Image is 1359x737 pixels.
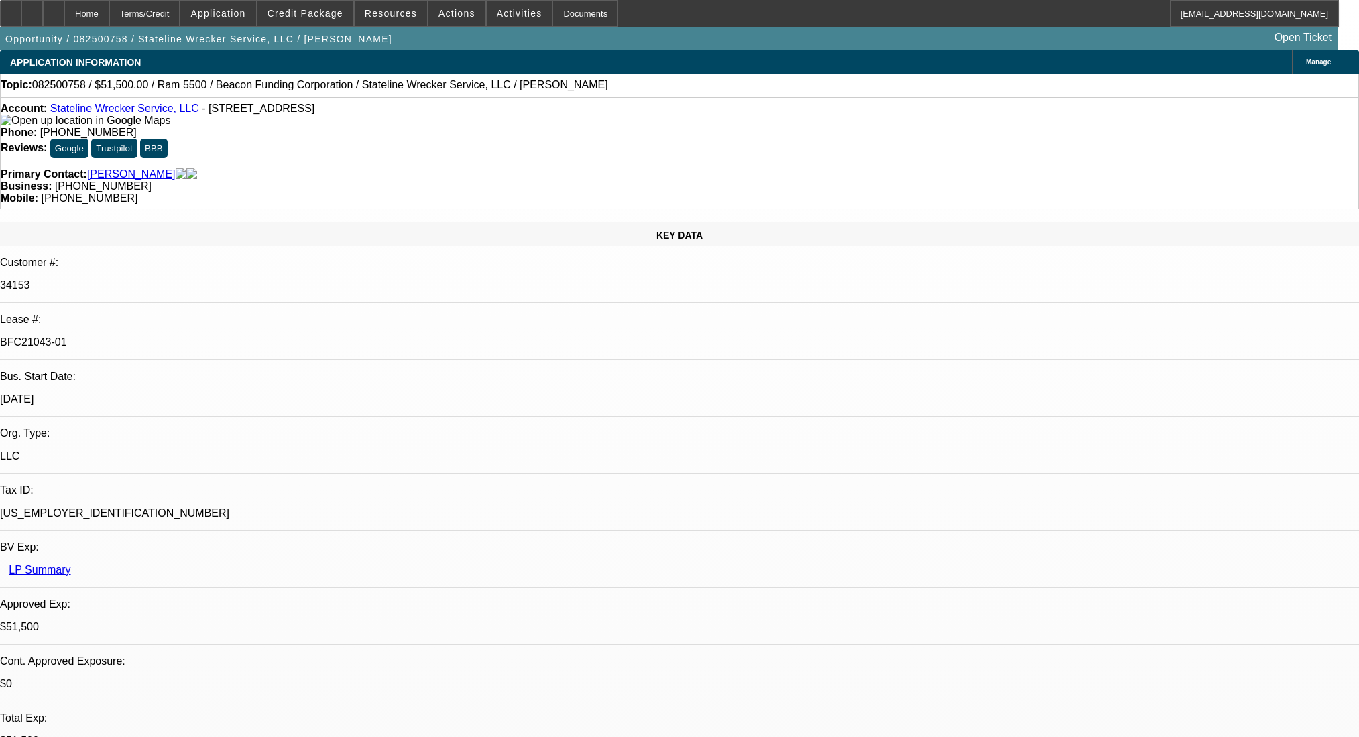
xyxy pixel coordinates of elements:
span: Opportunity / 082500758 / Stateline Wrecker Service, LLC / [PERSON_NAME] [5,33,392,44]
span: Credit Package [268,8,343,19]
span: Manage [1306,58,1331,66]
a: LP Summary [9,564,70,576]
span: [PHONE_NUMBER] [40,127,137,138]
button: Activities [487,1,552,26]
span: APPLICATION INFORMATION [10,57,141,68]
strong: Account: [1,103,47,114]
span: KEY DATA [656,230,703,241]
a: View Google Maps [1,115,170,126]
button: Application [180,1,255,26]
a: Stateline Wrecker Service, LLC [50,103,199,114]
img: linkedin-icon.png [186,168,197,180]
span: Application [190,8,245,19]
span: Actions [438,8,475,19]
span: [PHONE_NUMBER] [41,192,137,204]
button: Actions [428,1,485,26]
span: Activities [497,8,542,19]
button: Resources [355,1,427,26]
span: 082500758 / $51,500.00 / Ram 5500 / Beacon Funding Corporation / Stateline Wrecker Service, LLC /... [32,79,608,91]
span: Resources [365,8,417,19]
a: Open Ticket [1269,26,1337,49]
strong: Business: [1,180,52,192]
img: Open up location in Google Maps [1,115,170,127]
span: [PHONE_NUMBER] [55,180,152,192]
button: Credit Package [257,1,353,26]
button: Google [50,139,88,158]
strong: Mobile: [1,192,38,204]
button: BBB [140,139,168,158]
strong: Reviews: [1,142,47,153]
strong: Primary Contact: [1,168,87,180]
strong: Topic: [1,79,32,91]
img: facebook-icon.png [176,168,186,180]
strong: Phone: [1,127,37,138]
a: [PERSON_NAME] [87,168,176,180]
span: - [STREET_ADDRESS] [202,103,314,114]
button: Trustpilot [91,139,137,158]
